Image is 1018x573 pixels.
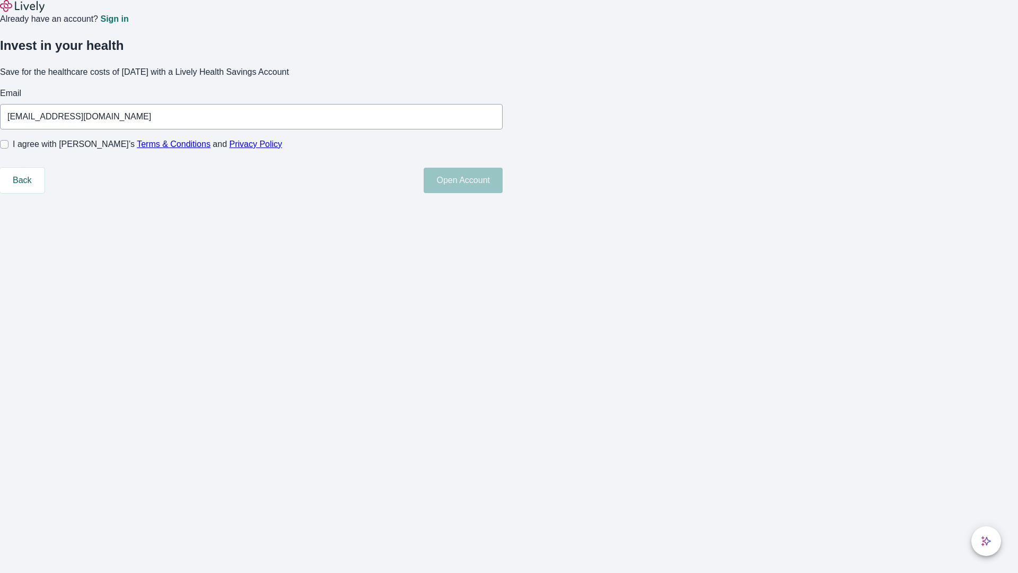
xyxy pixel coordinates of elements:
a: Sign in [100,15,128,23]
button: chat [971,526,1001,556]
a: Privacy Policy [230,140,283,149]
a: Terms & Conditions [137,140,210,149]
svg: Lively AI Assistant [981,536,991,546]
span: I agree with [PERSON_NAME]’s and [13,138,282,151]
